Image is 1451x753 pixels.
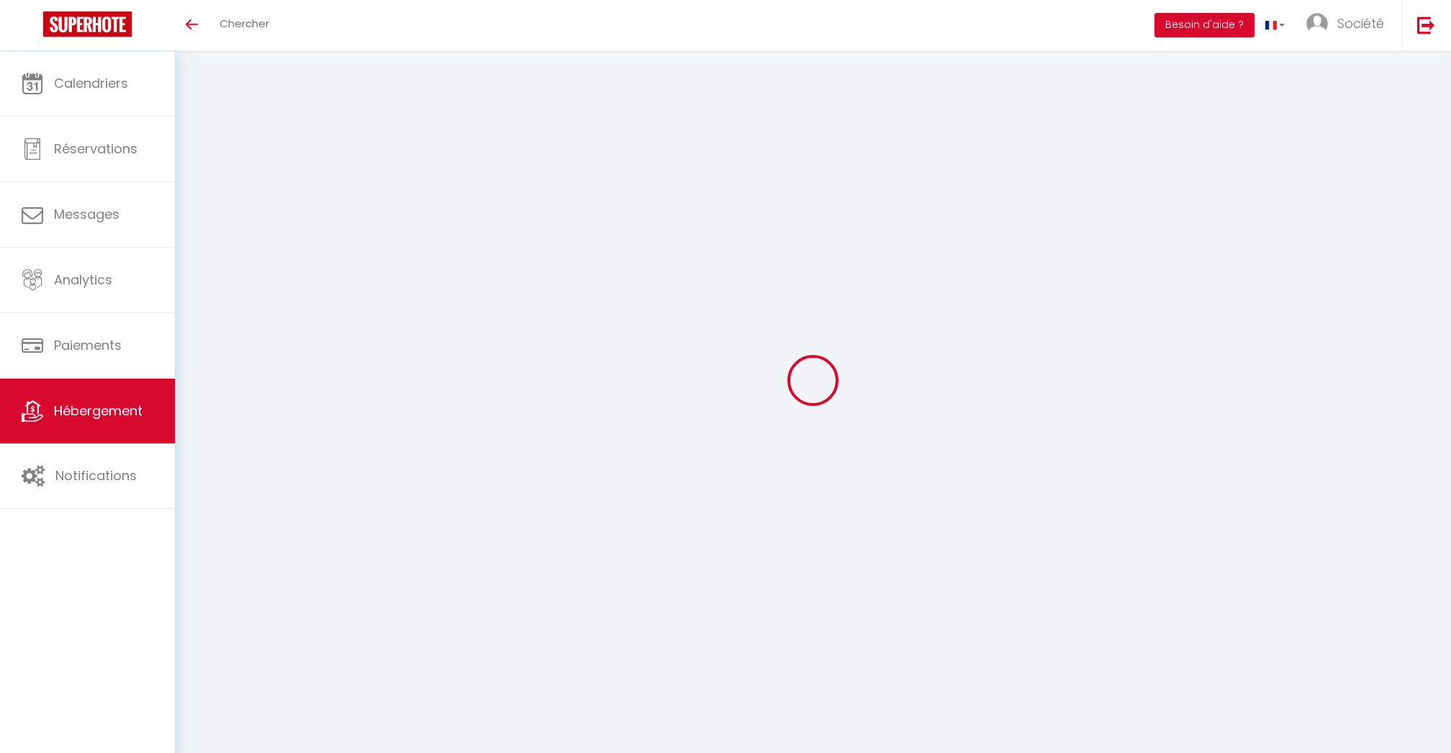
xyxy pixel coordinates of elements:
span: Analytics [54,271,112,289]
span: Paiements [54,336,122,354]
span: Chercher [220,16,269,31]
img: Super Booking [43,12,132,37]
span: Notifications [55,466,137,484]
span: Société [1337,14,1384,32]
span: Hébergement [54,402,143,420]
img: logout [1417,16,1435,34]
span: Calendriers [54,74,128,92]
span: Réservations [54,140,137,158]
button: Besoin d'aide ? [1154,13,1255,37]
span: Messages [54,205,119,223]
img: ... [1306,13,1328,35]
